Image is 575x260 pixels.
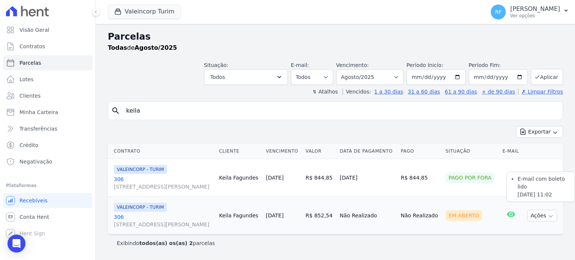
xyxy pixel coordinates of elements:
[19,108,58,116] span: Minha Carteira
[108,43,177,52] p: de
[3,88,92,103] a: Clientes
[19,158,52,165] span: Negativação
[19,213,49,221] span: Conta Hent
[516,126,563,138] button: Exportar
[216,197,263,235] td: Keila Fagundes
[398,159,443,197] td: R$ 844,85
[343,89,371,95] label: Vencidos:
[445,172,495,183] div: Pago por fora
[114,213,213,228] a: 306[STREET_ADDRESS][PERSON_NAME]
[6,181,89,190] div: Plataformas
[3,193,92,208] a: Recebíveis
[3,72,92,87] a: Lotes
[3,105,92,120] a: Minha Carteira
[469,61,528,69] label: Período Fim:
[122,103,560,118] input: Buscar por nome do lote ou do cliente
[139,240,193,246] b: todos(as) os(as) 2
[337,197,398,235] td: Não Realizado
[407,62,443,68] label: Período Inicío:
[204,62,228,68] label: Situação:
[336,62,369,68] label: Vencimento:
[482,89,515,95] a: + de 90 dias
[3,209,92,224] a: Conta Hent
[3,55,92,70] a: Parcelas
[108,30,563,43] h2: Parcelas
[114,203,167,212] span: VALEINCORP - TURIM
[495,9,502,15] span: RF
[263,144,302,159] th: Vencimento
[266,175,283,181] a: [DATE]
[510,13,560,19] p: Ver opções
[114,165,167,174] span: VALEINCORP - TURIM
[117,239,215,247] p: Exibindo parcelas
[19,92,40,100] span: Clientes
[445,210,482,221] div: Em Aberto
[499,144,523,159] th: E-mail
[408,89,440,95] a: 31 a 60 dias
[510,5,560,13] p: [PERSON_NAME]
[19,76,34,83] span: Lotes
[374,89,403,95] a: 1 a 30 dias
[398,144,443,159] th: Pago
[398,197,443,235] td: Não Realizado
[3,138,92,153] a: Crédito
[7,235,25,253] div: Open Intercom Messenger
[216,159,263,197] td: Keila Fagundes
[527,210,557,221] button: Ações
[114,175,213,190] a: 306[STREET_ADDRESS][PERSON_NAME]
[19,43,45,50] span: Contratos
[19,197,48,204] span: Recebíveis
[517,175,570,198] li: E-mail com boleto lido [DATE] 11:02
[114,221,213,228] span: [STREET_ADDRESS][PERSON_NAME]
[302,197,337,235] td: R$ 852,54
[3,22,92,37] a: Visão Geral
[445,89,477,95] a: 61 a 90 dias
[3,39,92,54] a: Contratos
[485,1,575,22] button: RF [PERSON_NAME] Ver opções
[111,106,120,115] i: search
[19,141,39,149] span: Crédito
[337,159,398,197] td: [DATE]
[108,44,127,51] strong: Todas
[216,144,263,159] th: Cliente
[302,144,337,159] th: Valor
[531,69,563,85] button: Aplicar
[19,26,49,34] span: Visão Geral
[108,144,216,159] th: Contrato
[312,89,338,95] label: ↯ Atalhos
[518,89,563,95] a: ✗ Limpar Filtros
[135,44,177,51] strong: Agosto/2025
[266,212,283,218] a: [DATE]
[3,154,92,169] a: Negativação
[19,125,57,132] span: Transferências
[210,73,225,82] span: Todos
[291,62,309,68] label: E-mail:
[302,159,337,197] td: R$ 844,85
[337,144,398,159] th: Data de Pagamento
[19,59,41,67] span: Parcelas
[108,4,181,19] button: Valeincorp Turim
[442,144,499,159] th: Situação
[114,183,213,190] span: [STREET_ADDRESS][PERSON_NAME]
[204,69,288,85] button: Todos
[3,121,92,136] a: Transferências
